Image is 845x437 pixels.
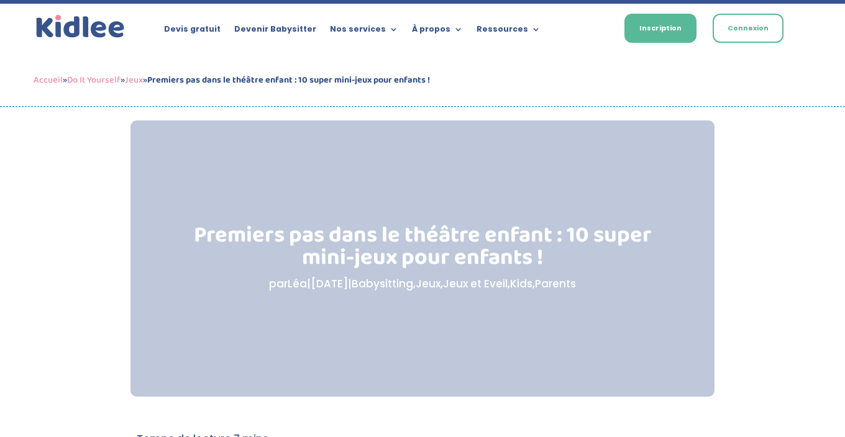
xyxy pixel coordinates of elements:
[234,25,316,38] a: Devenir Babysitter
[193,224,652,275] h1: Premiers pas dans le théâtre enfant : 10 super mini-jeux pour enfants !
[311,276,348,291] span: [DATE]
[288,276,307,291] a: Léa
[443,276,508,291] a: Jeux et Eveil
[412,25,463,38] a: À propos
[713,14,783,43] a: Connexion
[147,73,430,88] strong: Premiers pas dans le théâtre enfant : 10 super mini-jeux pour enfants !
[535,276,576,291] a: Parents
[34,73,430,88] span: » » »
[477,25,541,38] a: Ressources
[164,25,221,38] a: Devis gratuit
[34,12,127,41] img: logo_kidlee_bleu
[34,12,127,41] a: Kidlee Logo
[67,73,121,88] a: Do It Yourself
[193,275,652,293] p: par | | , , , ,
[352,276,413,291] a: Babysitting
[510,276,532,291] a: Kids
[624,14,697,43] a: Inscription
[585,25,596,33] img: Français
[34,73,63,88] a: Accueil
[125,73,143,88] a: Jeux
[416,276,441,291] a: Jeux
[330,25,398,38] a: Nos services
